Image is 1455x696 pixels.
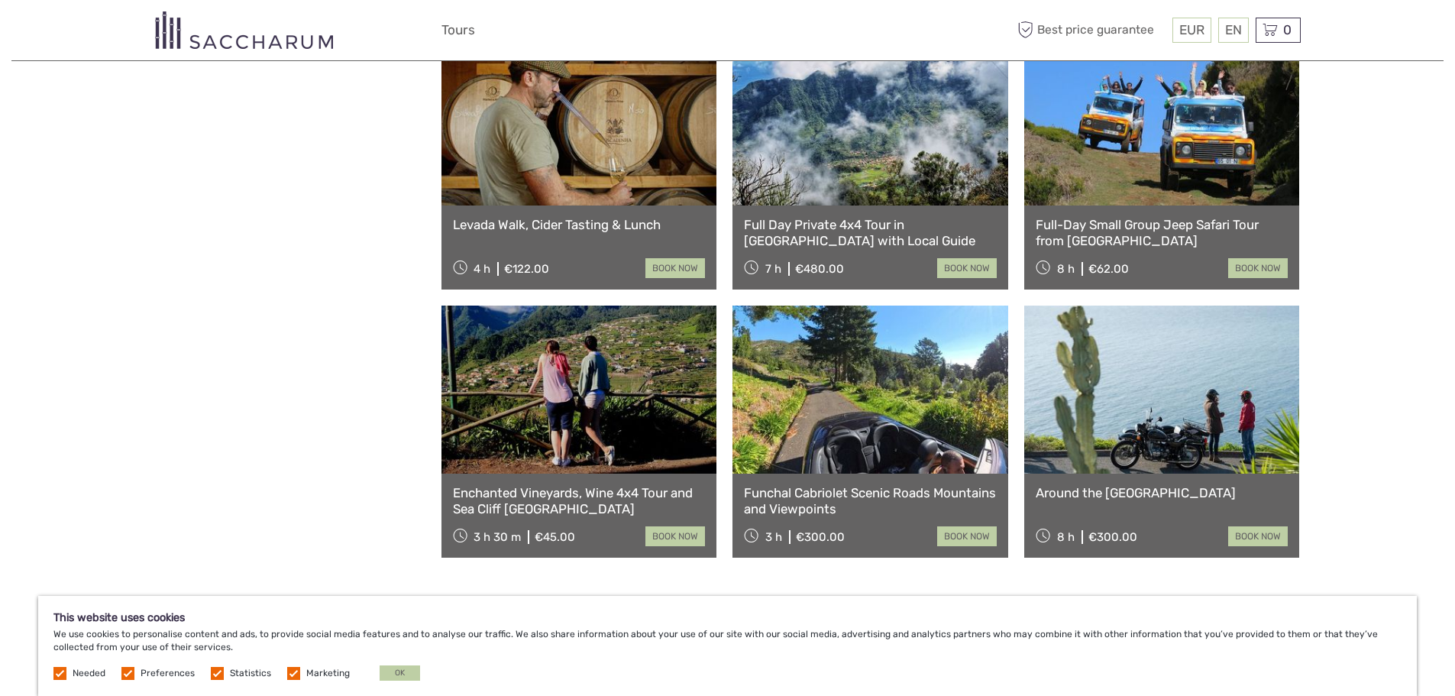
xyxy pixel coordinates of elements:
a: book now [1228,258,1288,278]
span: 7 h [765,262,781,276]
label: Statistics [230,667,271,680]
a: book now [645,526,705,546]
label: Preferences [141,667,195,680]
a: Tours [441,19,475,41]
div: €480.00 [795,262,844,276]
img: 3281-7c2c6769-d4eb-44b0-bed6-48b5ed3f104e_logo_small.png [155,11,333,49]
a: Full Day Private 4x4 Tour in [GEOGRAPHIC_DATA] with Local Guide [744,217,997,248]
div: €62.00 [1088,262,1129,276]
div: €122.00 [504,262,549,276]
h5: This website uses cookies [53,611,1402,624]
a: book now [645,258,705,278]
a: Full-Day Small Group Jeep Safari Tour from [GEOGRAPHIC_DATA] [1036,217,1288,248]
a: book now [937,258,997,278]
span: 3 h [765,530,782,544]
span: 0 [1281,22,1294,37]
span: 8 h [1057,530,1075,544]
span: 4 h [474,262,490,276]
a: Enchanted Vineyards, Wine 4x4 Tour and Sea Cliff [GEOGRAPHIC_DATA] [453,485,706,516]
a: book now [937,526,997,546]
div: We use cookies to personalise content and ads, to provide social media features and to analyse ou... [38,596,1417,696]
div: EN [1218,18,1249,43]
div: €300.00 [1088,530,1137,544]
span: 3 h 30 m [474,530,521,544]
span: Best price guarantee [1014,18,1169,43]
label: Needed [73,667,105,680]
a: book now [1228,526,1288,546]
div: €300.00 [796,530,845,544]
a: Levada Walk, Cider Tasting & Lunch [453,217,706,232]
a: Funchal Cabriolet Scenic Roads Mountains and Viewpoints [744,485,997,516]
a: Around the [GEOGRAPHIC_DATA] [1036,485,1288,500]
div: €45.00 [535,530,575,544]
span: EUR [1179,22,1204,37]
button: OK [380,665,420,681]
span: 8 h [1057,262,1075,276]
label: Marketing [306,667,350,680]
